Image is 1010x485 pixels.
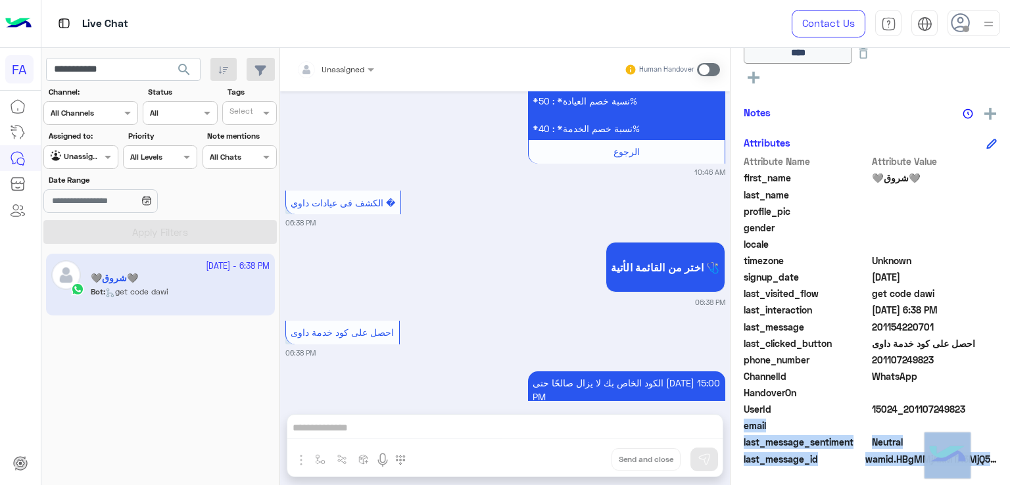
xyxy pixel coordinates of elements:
span: last_visited_flow [744,287,869,300]
span: 201107249823 [872,353,998,367]
h6: Notes [744,106,771,118]
div: FA [5,55,34,83]
span: احصل على كود خدمة داوى [291,327,394,338]
span: null [872,419,998,432]
img: Logo [5,10,32,37]
span: wamid.HBgMMjAxMTA3MjQ5ODIzFQIAEhggQUM4MzlGNDc0QkQyQzA0Qjg0MzVFQTI1RTVEMjYyRUQA [865,452,997,466]
span: Attribute Value [872,154,998,168]
span: احصل على كود خدمة داوى [872,336,998,350]
a: tab [875,10,902,37]
span: Unknown [872,254,998,267]
span: HandoverOn [744,386,869,400]
img: tab [881,16,896,32]
span: الرجوع [613,146,640,157]
label: Note mentions [207,130,275,142]
div: Select [228,105,253,120]
img: notes [963,108,973,119]
span: email [744,419,869,432]
img: profile [980,16,997,32]
span: last_message_id [744,452,863,466]
label: Date Range [49,174,196,186]
label: Status [148,86,216,98]
span: last_clicked_button [744,336,869,350]
small: 06:38 PM [285,218,316,228]
span: 0 [872,435,998,449]
span: null [872,237,998,251]
span: locale [744,237,869,251]
button: search [168,58,201,86]
small: 06:38 PM [285,348,316,358]
img: tab [56,15,72,32]
span: 2 [872,369,998,383]
label: Assigned to: [49,130,116,142]
span: Unassigned [322,64,364,74]
label: Tags [228,86,276,98]
span: الكشف فى عيادات داوي � [291,197,395,208]
span: 15024_201107249823 [872,402,998,416]
span: get code dawi [872,287,998,300]
span: اختر من القائمة الأتية 🩺 [611,261,720,273]
span: timezone [744,254,869,267]
p: Live Chat [82,15,128,33]
button: Send and close [612,448,681,471]
span: 2025-10-02T14:40:02.791Z [872,270,998,284]
span: phone_number [744,353,869,367]
p: 4/10/2025, 6:38 PM [528,371,725,408]
span: null [872,386,998,400]
small: 06:38 PM [695,297,725,308]
img: tab [917,16,932,32]
span: last_name [744,188,869,202]
span: 2025-10-04T15:38:47.765Z [872,303,998,317]
span: 201154220701 [872,320,998,334]
span: Attribute Name [744,154,869,168]
small: Human Handover [639,64,694,75]
small: 10:46 AM [694,167,725,177]
span: last_interaction [744,303,869,317]
span: first_name [744,171,869,185]
label: Priority [128,130,196,142]
span: profile_pic [744,204,869,218]
span: ChannelId [744,369,869,383]
span: UserId [744,402,869,416]
span: last_message [744,320,869,334]
img: add [984,108,996,120]
span: 🩶شروق🩶 [872,171,998,185]
span: last_message_sentiment [744,435,869,449]
label: Channel: [49,86,137,98]
img: hulul-logo.png [925,432,971,478]
button: Apply Filters [43,220,277,244]
h6: Attributes [744,137,790,149]
span: search [176,62,192,78]
span: signup_date [744,270,869,284]
span: gender [744,221,869,235]
span: null [872,221,998,235]
a: Contact Us [792,10,865,37]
